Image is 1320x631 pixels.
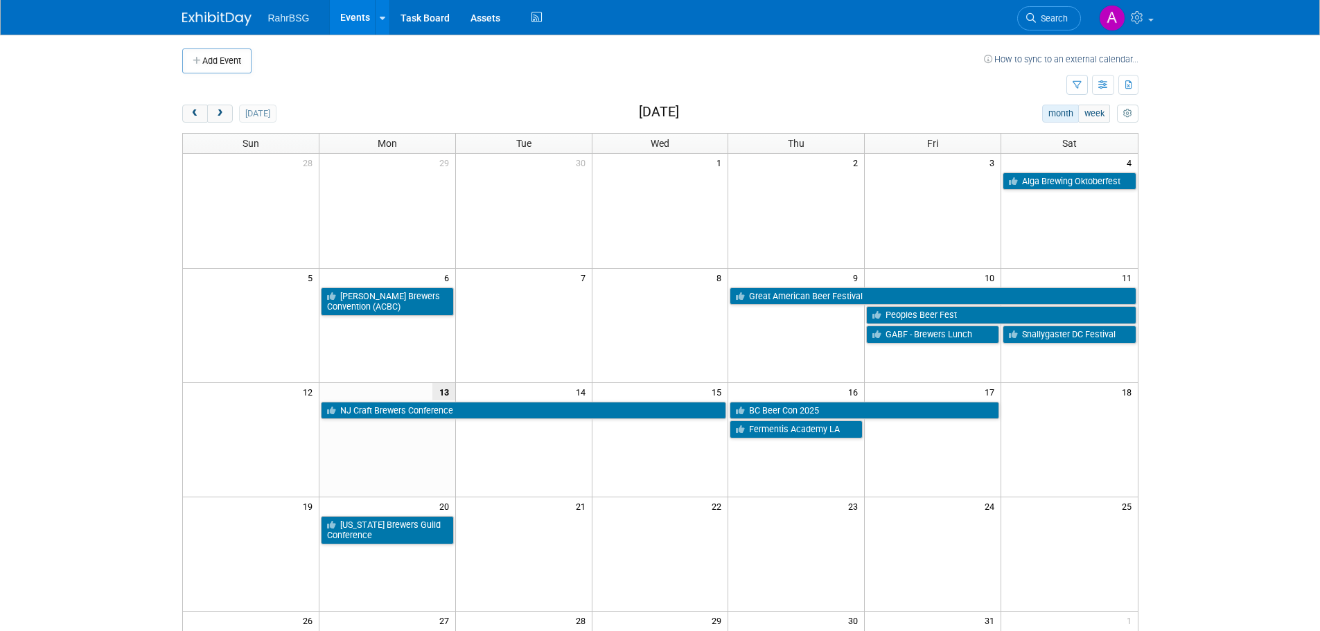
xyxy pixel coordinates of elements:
span: 30 [847,612,864,629]
span: 23 [847,497,864,515]
span: Search [1036,13,1068,24]
span: 11 [1120,269,1138,286]
span: Sun [243,138,259,149]
span: 19 [301,497,319,515]
span: Wed [651,138,669,149]
span: 2 [852,154,864,171]
span: 28 [574,612,592,629]
span: 6 [443,269,455,286]
img: Ashley Grotewold [1099,5,1125,31]
span: 13 [432,383,455,400]
span: 14 [574,383,592,400]
span: 16 [847,383,864,400]
button: Add Event [182,48,252,73]
span: 10 [983,269,1001,286]
span: 9 [852,269,864,286]
span: 28 [301,154,319,171]
span: 25 [1120,497,1138,515]
span: 7 [579,269,592,286]
a: [PERSON_NAME] Brewers Convention (ACBC) [321,287,454,316]
span: 1 [715,154,728,171]
span: 1 [1125,612,1138,629]
span: 15 [710,383,728,400]
span: 24 [983,497,1001,515]
a: BC Beer Con 2025 [730,402,999,420]
a: NJ Craft Brewers Conference [321,402,727,420]
span: RahrBSG [268,12,310,24]
span: 21 [574,497,592,515]
button: week [1078,105,1110,123]
a: Snallygaster DC Festival [1003,326,1136,344]
button: prev [182,105,208,123]
span: 5 [306,269,319,286]
a: Search [1017,6,1081,30]
span: 30 [574,154,592,171]
a: Great American Beer Festival [730,287,1136,305]
button: [DATE] [239,105,276,123]
span: 3 [988,154,1001,171]
span: Mon [378,138,397,149]
span: 31 [983,612,1001,629]
a: How to sync to an external calendar... [984,54,1138,64]
span: Sat [1062,138,1077,149]
span: 26 [301,612,319,629]
a: Peoples Beer Fest [866,306,1136,324]
span: 17 [983,383,1001,400]
span: Tue [516,138,531,149]
span: 29 [438,154,455,171]
span: 8 [715,269,728,286]
span: 27 [438,612,455,629]
span: 4 [1125,154,1138,171]
span: 12 [301,383,319,400]
button: month [1042,105,1079,123]
i: Personalize Calendar [1123,109,1132,118]
button: next [207,105,233,123]
h2: [DATE] [639,105,679,120]
a: GABF - Brewers Lunch [866,326,999,344]
span: Fri [927,138,938,149]
button: myCustomButton [1117,105,1138,123]
img: ExhibitDay [182,12,252,26]
span: Thu [788,138,804,149]
a: Fermentis Academy LA [730,420,863,438]
a: [US_STATE] Brewers Guild Conference [321,516,454,544]
span: 22 [710,497,728,515]
span: 20 [438,497,455,515]
span: 18 [1120,383,1138,400]
span: 29 [710,612,728,629]
a: Alga Brewing Oktoberfest [1003,172,1136,190]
